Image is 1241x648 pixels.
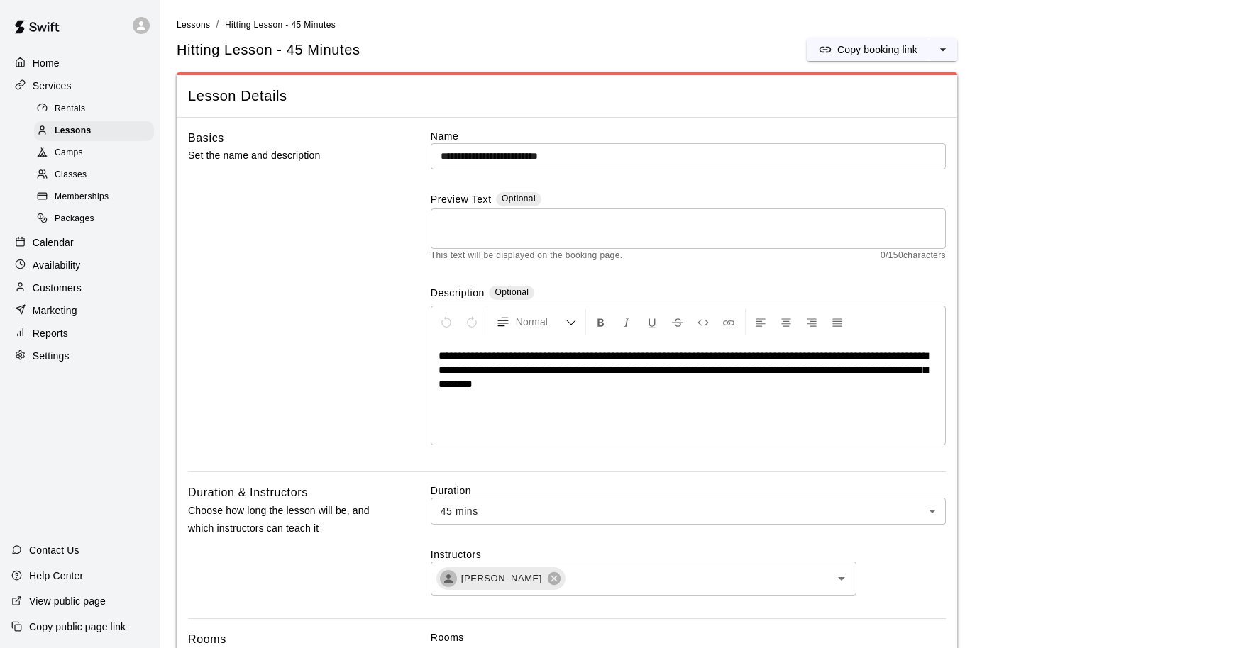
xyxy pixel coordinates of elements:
[29,594,106,608] p: View public page
[34,208,160,230] a: Packages
[807,38,957,61] div: split button
[33,349,70,363] p: Settings
[11,255,148,276] a: Availability
[436,567,566,590] div: [PERSON_NAME]
[774,309,798,335] button: Center Align
[188,147,385,164] p: Set the name and description
[807,38,929,61] button: Copy booking link
[453,571,551,586] span: [PERSON_NAME]
[188,502,385,537] p: Choose how long the lesson will be, and which instructors can teach it
[11,52,148,74] a: Home
[33,326,68,340] p: Reports
[55,102,86,116] span: Rentals
[490,309,583,335] button: Formatting Options
[460,309,484,335] button: Redo
[837,43,917,57] p: Copy booking link
[29,620,126,634] p: Copy public page link
[225,20,336,30] span: Hitting Lesson - 45 Minutes
[55,124,92,138] span: Lessons
[188,129,224,147] h6: Basics
[495,287,529,297] span: Optional
[34,121,154,141] div: Lessons
[33,79,72,93] p: Services
[33,303,77,318] p: Marketing
[34,98,160,120] a: Rentals
[55,168,87,182] span: Classes
[589,309,613,335] button: Format Bold
[431,249,623,263] span: This text will be displayed on the booking page.
[34,143,160,164] a: Camps
[188,484,308,502] h6: Duration & Instructors
[431,192,492,208] label: Preview Text
[691,309,715,335] button: Insert Code
[33,56,60,70] p: Home
[431,286,485,302] label: Description
[431,498,946,524] div: 45 mins
[55,212,94,226] span: Packages
[516,315,566,329] span: Normal
[431,484,946,498] label: Duration
[929,38,957,61] button: select merge strategy
[34,143,154,163] div: Camps
[614,309,639,335] button: Format Italics
[11,277,148,298] a: Customers
[832,569,851,588] button: Open
[55,190,109,204] span: Memberships
[434,309,458,335] button: Undo
[34,187,154,207] div: Memberships
[431,630,946,644] label: Rooms
[177,18,211,30] a: Lessons
[431,129,946,143] label: Name
[881,249,946,263] span: 0 / 150 characters
[666,309,690,335] button: Format Strikethrough
[502,194,536,203] span: Optional
[33,258,81,272] p: Availability
[33,281,82,295] p: Customers
[800,309,824,335] button: Right Align
[11,232,148,253] a: Calendar
[34,209,154,229] div: Packages
[11,345,148,367] a: Settings
[188,86,946,106] span: Lesson Details
[825,309,849,335] button: Justify Align
[177,20,211,30] span: Lessons
[440,570,457,587] div: Brett Milazzo
[34,186,160,208] a: Memberships
[29,569,83,583] p: Help Center
[640,309,664,335] button: Format Underline
[11,300,148,321] a: Marketing
[33,235,74,250] p: Calendar
[431,547,946,562] label: Instructors
[34,99,154,119] div: Rentals
[34,165,154,185] div: Classes
[11,75,148,96] a: Services
[34,164,160,186] a: Classes
[717,309,741,335] button: Insert Link
[749,309,773,335] button: Left Align
[216,17,219,32] li: /
[177,17,1224,33] nav: breadcrumb
[11,323,148,344] a: Reports
[177,40,360,60] h5: Hitting Lesson - 45 Minutes
[29,543,79,557] p: Contact Us
[55,146,83,160] span: Camps
[34,120,160,142] a: Lessons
